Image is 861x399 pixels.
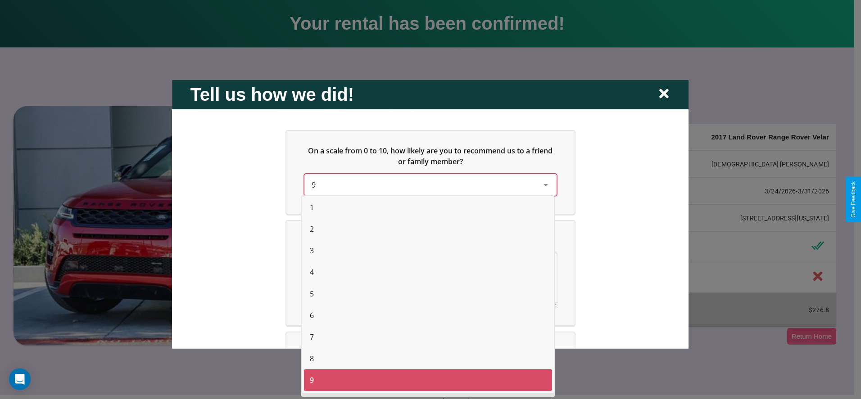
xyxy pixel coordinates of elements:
span: 9 [310,375,314,386]
div: 4 [304,261,552,283]
div: 2 [304,218,552,240]
div: 3 [304,240,552,261]
div: 1 [304,197,552,218]
span: 1 [310,202,314,213]
div: On a scale from 0 to 10, how likely are you to recommend us to a friend or family member? [304,174,557,195]
div: Give Feedback [850,181,856,218]
div: On a scale from 0 to 10, how likely are you to recommend us to a friend or family member? [286,130,575,213]
span: 2 [310,224,314,234]
span: 3 [310,245,314,256]
span: On a scale from 0 to 10, how likely are you to recommend us to a friend or family member? [308,145,555,166]
span: 7 [310,332,314,342]
div: Open Intercom Messenger [9,368,31,390]
span: 8 [310,353,314,364]
span: 9 [312,179,316,189]
h2: Tell us how we did! [190,84,354,104]
div: 6 [304,305,552,326]
span: 6 [310,310,314,321]
span: 5 [310,288,314,299]
h5: On a scale from 0 to 10, how likely are you to recommend us to a friend or family member? [304,145,557,166]
div: 5 [304,283,552,305]
span: 4 [310,267,314,278]
div: 7 [304,326,552,348]
div: 8 [304,348,552,369]
div: 9 [304,369,552,391]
